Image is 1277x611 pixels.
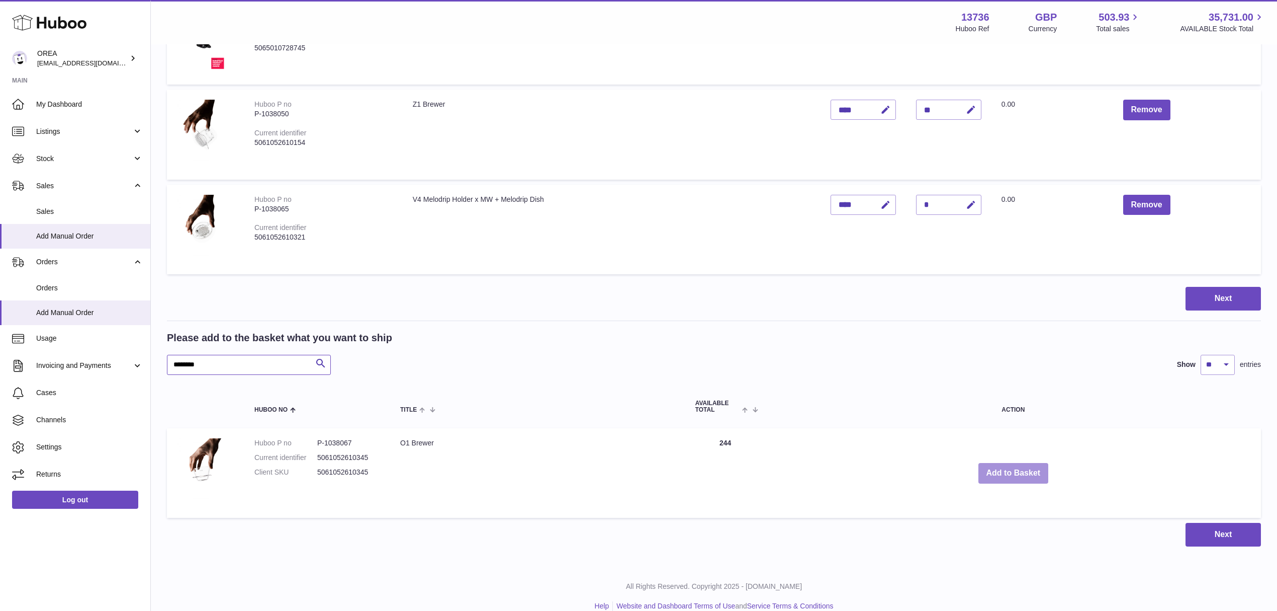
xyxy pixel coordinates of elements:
[1209,11,1253,24] span: 35,731.00
[36,442,143,452] span: Settings
[1123,195,1170,215] button: Remove
[36,361,132,370] span: Invoicing and Payments
[254,204,393,214] div: P-1038065
[36,232,143,241] span: Add Manual Order
[177,195,227,262] img: V4 Melodrip Holder x MW + Melodrip Dish
[685,428,766,518] td: 244
[254,138,393,147] div: 5061052610154
[254,438,317,448] dt: Huboo P no
[36,334,143,343] span: Usage
[403,90,820,179] td: Z1 Brewer
[1096,24,1141,34] span: Total sales
[1099,11,1129,24] span: 503.93
[1035,11,1057,24] strong: GBP
[956,24,989,34] div: Huboo Ref
[177,438,227,505] img: O1 Brewer
[36,154,132,164] span: Stock
[1177,360,1196,369] label: Show
[400,407,417,413] span: Title
[159,582,1269,591] p: All Rights Reserved. Copyright 2025 - [DOMAIN_NAME]
[1180,11,1265,34] a: 35,731.00 AVAILABLE Stock Total
[36,100,143,109] span: My Dashboard
[36,207,143,216] span: Sales
[613,601,833,611] li: and
[254,129,307,137] div: Current identifier
[1240,360,1261,369] span: entries
[254,195,292,203] div: Huboo P no
[1185,523,1261,547] button: Next
[12,491,138,509] a: Log out
[317,468,380,477] dd: 5061052610345
[254,233,393,242] div: 5061052610321
[254,468,317,477] dt: Client SKU
[595,602,609,610] a: Help
[766,390,1261,423] th: Action
[37,59,148,67] span: [EMAIL_ADDRESS][DOMAIN_NAME]
[36,257,132,267] span: Orders
[36,127,132,136] span: Listings
[177,100,227,167] img: Z1 Brewer
[12,51,27,66] img: internalAdmin-13736@internal.huboo.com
[317,453,380,463] dd: 5061052610345
[1029,24,1057,34] div: Currency
[390,428,685,518] td: O1 Brewer
[317,438,380,448] dd: P-1038067
[747,602,834,610] a: Service Terms & Conditions
[36,283,143,293] span: Orders
[36,470,143,479] span: Returns
[36,415,143,425] span: Channels
[254,453,317,463] dt: Current identifier
[1001,100,1015,108] span: 0.00
[254,100,292,108] div: Huboo P no
[36,181,132,191] span: Sales
[37,49,128,68] div: OREA
[616,602,735,610] a: Website and Dashboard Terms of Use
[1185,287,1261,311] button: Next
[167,331,392,345] h2: Please add to the basket what you want to ship
[254,223,307,232] div: Current identifier
[1001,195,1015,203] span: 0.00
[961,11,989,24] strong: 13736
[695,400,740,413] span: AVAILABLE Total
[1180,24,1265,34] span: AVAILABLE Stock Total
[254,43,393,53] div: 5065010728745
[36,388,143,398] span: Cases
[403,185,820,274] td: V4 Melodrip Holder x MW + Melodrip Dish
[1096,11,1141,34] a: 503.93 Total sales
[36,308,143,318] span: Add Manual Order
[254,407,288,413] span: Huboo no
[978,463,1049,484] button: Add to Basket
[254,109,393,119] div: P-1038050
[1123,100,1170,120] button: Remove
